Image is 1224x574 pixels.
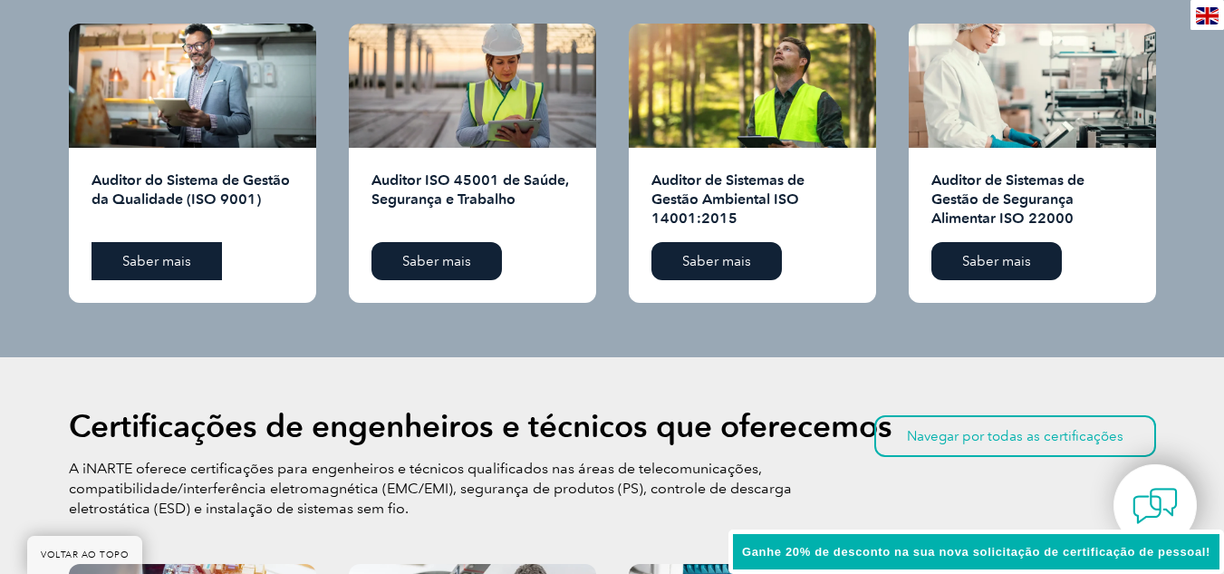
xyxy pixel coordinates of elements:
[931,242,1062,280] a: Saber mais
[1196,7,1219,24] img: en
[962,253,1031,269] font: Saber mais
[651,171,805,227] font: Auditor de Sistemas de Gestão Ambiental ISO 14001:2015
[92,242,222,280] a: Saber mais
[907,428,1123,444] font: Navegar por todas as certificações
[122,253,191,269] font: Saber mais
[402,253,471,269] font: Saber mais
[69,460,792,517] font: A iNARTE oferece certificações para engenheiros e técnicos qualificados nas áreas de telecomunica...
[931,171,1084,227] font: Auditor de Sistemas de Gestão de Segurança Alimentar ISO 22000
[69,407,892,445] font: Certificações de engenheiros e técnicos que oferecemos
[371,171,569,208] font: Auditor ISO 45001 de Saúde, Segurança e Trabalho
[682,253,751,269] font: Saber mais
[1132,483,1178,529] img: contact-chat.png
[41,550,129,560] font: VOLTAR AO TOPO
[874,415,1156,457] a: Navegar por todas as certificações
[651,242,782,280] a: Saber mais
[27,536,142,574] a: VOLTAR AO TOPO
[742,545,1210,559] font: Ganhe 20% de desconto na sua nova solicitação de certificação de pessoal!
[92,171,290,208] font: Auditor do Sistema de Gestão da Qualidade (ISO 9001)
[371,242,502,280] a: Saber mais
